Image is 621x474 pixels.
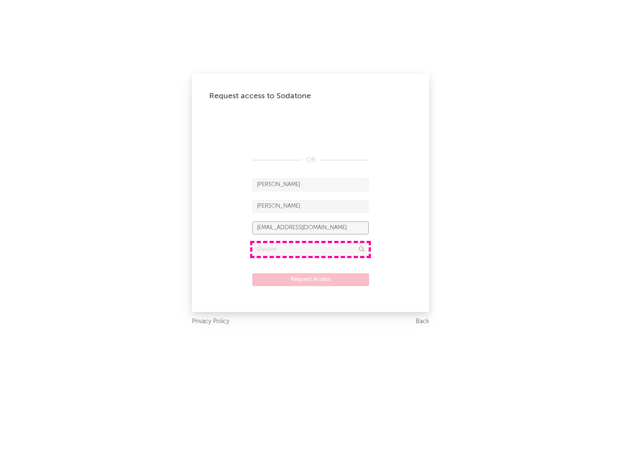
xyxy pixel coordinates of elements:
[192,316,229,327] a: Privacy Policy
[252,273,369,286] button: Request Access
[416,316,429,327] a: Back
[252,243,369,256] input: Division
[209,91,412,101] div: Request access to Sodatone
[252,155,369,165] div: OR
[252,221,369,234] input: Email
[252,200,369,213] input: Last Name
[252,178,369,191] input: First Name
